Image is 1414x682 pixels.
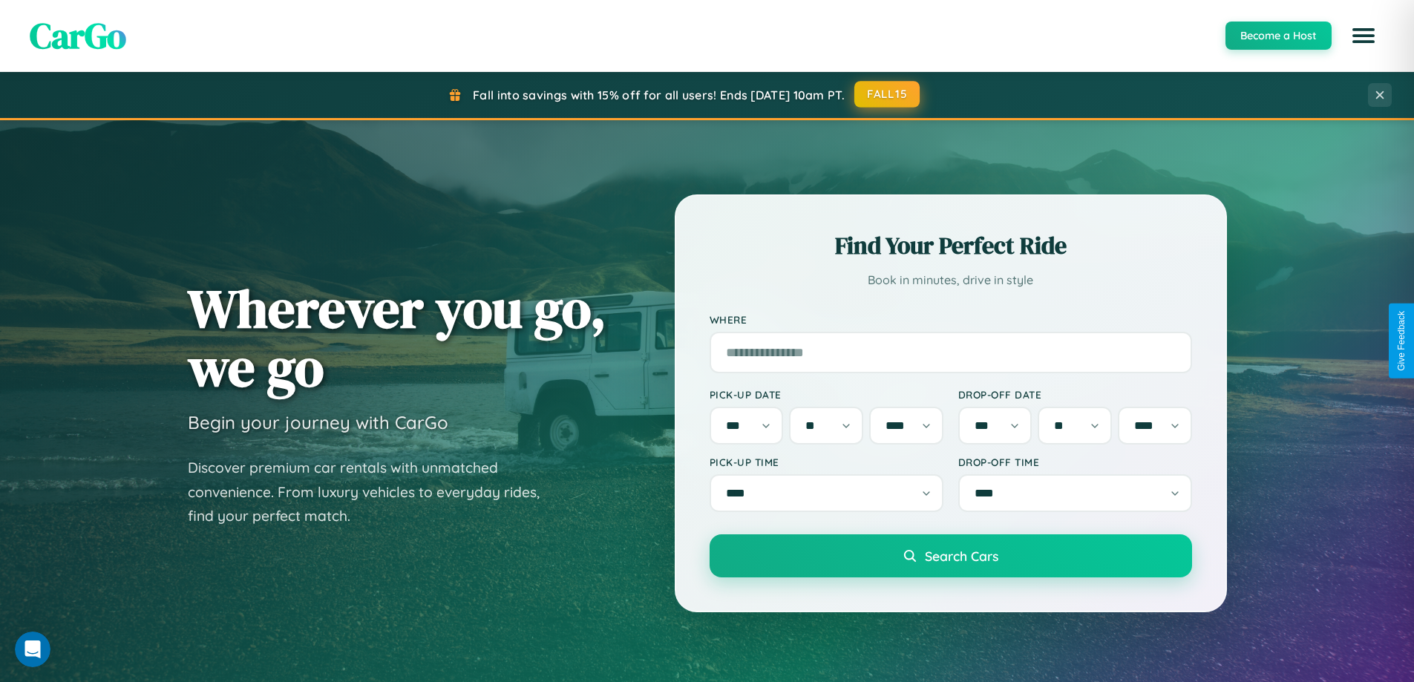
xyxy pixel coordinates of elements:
[958,388,1192,401] label: Drop-off Date
[1225,22,1332,50] button: Become a Host
[854,81,920,108] button: FALL15
[710,456,943,468] label: Pick-up Time
[188,411,448,433] h3: Begin your journey with CarGo
[473,88,845,102] span: Fall into savings with 15% off for all users! Ends [DATE] 10am PT.
[1343,15,1384,56] button: Open menu
[1396,311,1407,371] div: Give Feedback
[710,229,1192,262] h2: Find Your Perfect Ride
[188,456,559,528] p: Discover premium car rentals with unmatched convenience. From luxury vehicles to everyday rides, ...
[188,279,606,396] h1: Wherever you go, we go
[710,388,943,401] label: Pick-up Date
[710,313,1192,326] label: Where
[710,269,1192,291] p: Book in minutes, drive in style
[710,534,1192,577] button: Search Cars
[958,456,1192,468] label: Drop-off Time
[15,632,50,667] iframe: Intercom live chat
[925,548,998,564] span: Search Cars
[30,11,126,60] span: CarGo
